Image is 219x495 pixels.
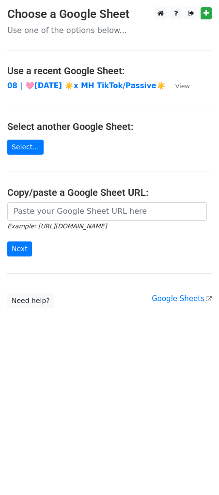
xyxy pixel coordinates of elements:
h4: Copy/paste a Google Sheet URL: [7,187,212,198]
iframe: Chat Widget [171,448,219,495]
h4: Select another Google Sheet: [7,121,212,132]
h3: Choose a Google Sheet [7,7,212,21]
a: Google Sheets [152,294,212,303]
input: Next [7,241,32,256]
p: Use one of the options below... [7,25,212,35]
small: View [175,82,190,90]
a: Need help? [7,293,54,308]
a: View [166,81,190,90]
h4: Use a recent Google Sheet: [7,65,212,77]
a: 08 | 🩷[DATE] ☀️x MH TikTok/Passive☀️ [7,81,166,90]
a: Select... [7,140,44,155]
small: Example: [URL][DOMAIN_NAME] [7,223,107,230]
input: Paste your Google Sheet URL here [7,202,207,221]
